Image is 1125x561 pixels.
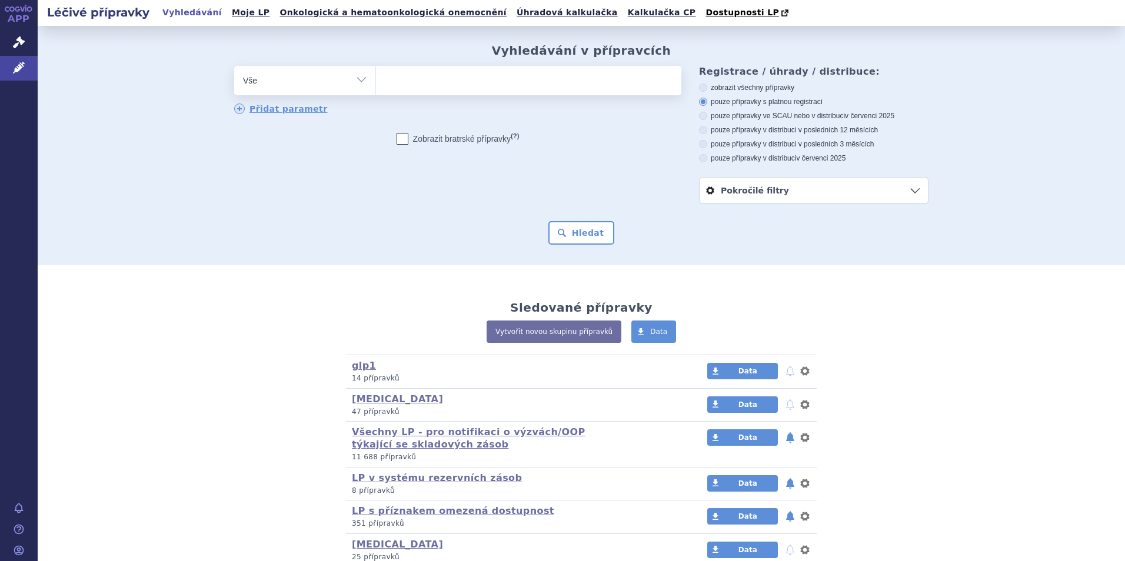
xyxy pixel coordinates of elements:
[38,4,159,21] h2: Léčivé přípravky
[234,103,328,114] a: Přidat parametr
[738,512,757,520] span: Data
[707,429,778,446] a: Data
[738,479,757,487] span: Data
[352,519,404,527] span: 351 přípravků
[784,430,796,445] button: notifikace
[352,408,400,416] span: 47 přípravků
[548,221,615,245] button: Hledat
[796,154,846,162] span: v červenci 2025
[510,300,653,315] h2: Sledované přípravky
[702,5,794,21] a: Dostupnosti LP
[352,505,554,516] a: LP s příznakem omezená dostupnost
[650,328,667,336] span: Data
[707,363,778,379] a: Data
[784,509,796,523] button: notifikace
[352,539,443,550] a: [MEDICAL_DATA]
[487,320,621,343] a: Vytvořit novou skupinu přípravků
[799,430,811,445] button: nastavení
[352,486,395,495] span: 8 přípravků
[352,472,522,483] a: LP v systému rezervních zásob
[784,364,796,378] button: notifikace
[352,393,443,405] a: [MEDICAL_DATA]
[699,66,928,77] h3: Registrace / úhrady / distribuce:
[352,453,416,461] span: 11 688 přípravků
[845,112,894,120] span: v červenci 2025
[799,543,811,557] button: nastavení
[784,398,796,412] button: notifikace
[707,542,778,558] a: Data
[699,139,928,149] label: pouze přípravky v distribuci v posledních 3 měsících
[707,475,778,492] a: Data
[397,133,520,145] label: Zobrazit bratrské přípravky
[699,97,928,106] label: pouze přípravky s platnou registrací
[699,83,928,92] label: zobrazit všechny přípravky
[799,398,811,412] button: nastavení
[699,153,928,163] label: pouze přípravky v distribuci
[631,320,676,343] a: Data
[699,125,928,135] label: pouze přípravky v distribuci v posledních 12 měsících
[738,433,757,442] span: Data
[700,178,928,203] a: Pokročilé filtry
[738,367,757,375] span: Data
[799,476,811,490] button: nastavení
[738,400,757,409] span: Data
[705,8,779,17] span: Dostupnosti LP
[699,111,928,121] label: pouze přípravky ve SCAU nebo v distribuci
[707,508,778,525] a: Data
[799,364,811,378] button: nastavení
[352,374,400,382] span: 14 přípravků
[159,5,225,21] a: Vyhledávání
[707,396,778,413] a: Data
[492,44,671,58] h2: Vyhledávání v přípravcích
[352,426,585,450] a: Všechny LP - pro notifikaci o výzvách/OOP týkající se skladových zásob
[624,5,700,21] a: Kalkulačka CP
[799,509,811,523] button: nastavení
[276,5,510,21] a: Onkologická a hematoonkologická onemocnění
[352,360,376,371] a: glp1
[513,5,621,21] a: Úhradová kalkulačka
[784,476,796,490] button: notifikace
[228,5,273,21] a: Moje LP
[352,553,400,561] span: 25 přípravků
[511,132,519,140] abbr: (?)
[784,543,796,557] button: notifikace
[738,546,757,554] span: Data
